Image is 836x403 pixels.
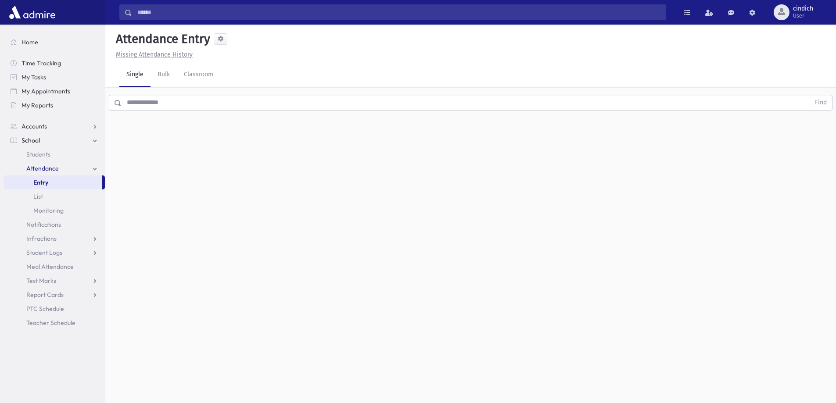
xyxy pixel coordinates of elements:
span: Report Cards [26,291,64,299]
a: My Appointments [4,84,105,98]
a: Students [4,147,105,161]
span: Infractions [26,235,57,243]
a: Time Tracking [4,56,105,70]
a: Notifications [4,218,105,232]
a: Teacher Schedule [4,316,105,330]
span: Accounts [22,122,47,130]
span: School [22,136,40,144]
h5: Attendance Entry [112,32,210,46]
a: Single [119,63,151,87]
span: Home [22,38,38,46]
a: Missing Attendance History [112,51,193,58]
u: Missing Attendance History [116,51,193,58]
span: Student Logs [26,249,62,257]
a: Report Cards [4,288,105,302]
a: Home [4,35,105,49]
a: Accounts [4,119,105,133]
span: Meal Attendance [26,263,74,271]
span: Attendance [26,164,59,172]
span: Students [26,150,50,158]
span: User [793,12,813,19]
span: Entry [33,178,48,186]
img: AdmirePro [7,4,57,21]
span: List [33,193,43,200]
span: PTC Schedule [26,305,64,313]
a: School [4,133,105,147]
button: Find [810,95,832,110]
a: List [4,189,105,203]
a: Student Logs [4,246,105,260]
a: Infractions [4,232,105,246]
span: Notifications [26,221,61,228]
a: Test Marks [4,274,105,288]
span: My Tasks [22,73,46,81]
span: Test Marks [26,277,56,285]
a: Bulk [151,63,177,87]
span: My Appointments [22,87,70,95]
span: My Reports [22,101,53,109]
a: Monitoring [4,203,105,218]
a: Entry [4,175,102,189]
a: Attendance [4,161,105,175]
span: Time Tracking [22,59,61,67]
a: My Reports [4,98,105,112]
a: Meal Attendance [4,260,105,274]
a: Classroom [177,63,220,87]
input: Search [132,4,666,20]
a: PTC Schedule [4,302,105,316]
span: Monitoring [33,207,64,214]
span: cindich [793,5,813,12]
span: Teacher Schedule [26,319,75,327]
a: My Tasks [4,70,105,84]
